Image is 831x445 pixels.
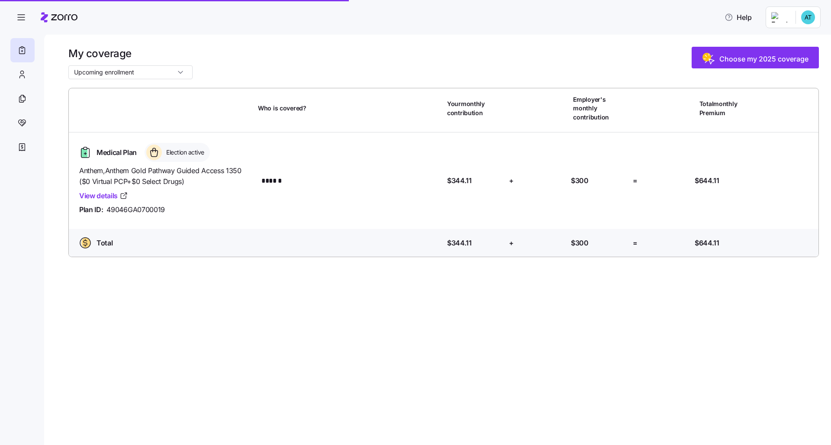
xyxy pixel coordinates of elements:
[699,100,756,117] span: Total monthly Premium
[447,238,472,248] span: $344.11
[79,165,251,187] span: Anthem , Anthem Gold Pathway Guided Access 1350 ($0 Virtual PCP+$0 Select Drugs)
[719,54,808,64] span: Choose my 2025 coverage
[106,204,165,215] span: 49046GA0700019
[571,238,589,248] span: $300
[258,104,306,113] span: Who is covered?
[633,238,638,248] span: =
[718,9,759,26] button: Help
[573,95,629,122] span: Employer's monthly contribution
[447,100,503,117] span: Your monthly contribution
[509,175,514,186] span: +
[692,47,819,68] button: Choose my 2025 coverage
[509,238,514,248] span: +
[695,238,719,248] span: $644.11
[97,238,113,248] span: Total
[68,47,193,60] h1: My coverage
[79,190,128,201] a: View details
[771,12,789,23] img: Employer logo
[725,12,752,23] span: Help
[695,175,719,186] span: $644.11
[571,175,589,186] span: $300
[164,148,204,157] span: Election active
[633,175,638,186] span: =
[79,204,103,215] span: Plan ID:
[97,147,137,158] span: Medical Plan
[447,175,472,186] span: $344.11
[801,10,815,24] img: 119da9b09e10e96eb69a6652d8b44c65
